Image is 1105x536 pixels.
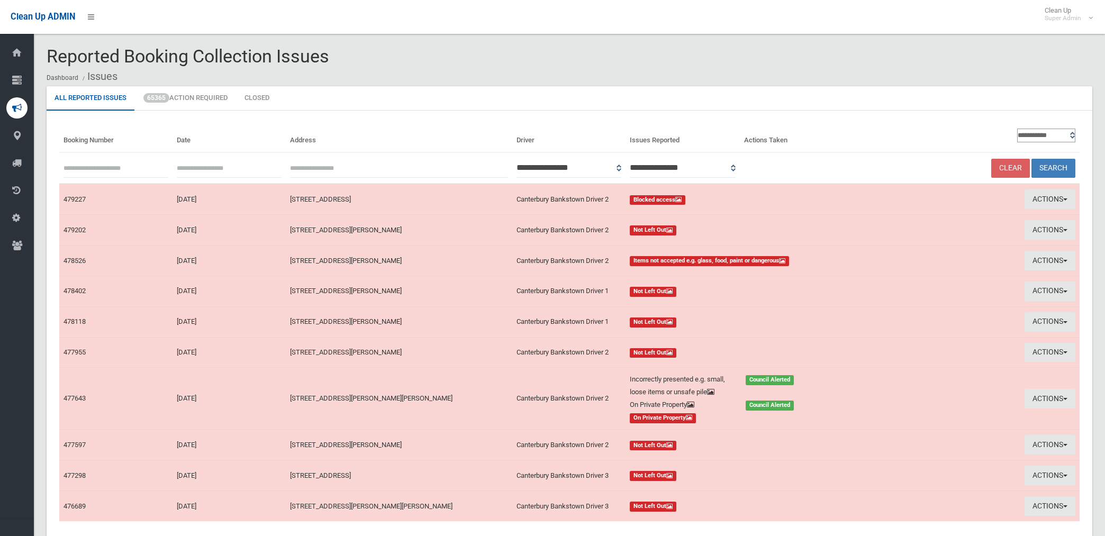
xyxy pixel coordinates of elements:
[286,306,512,337] td: [STREET_ADDRESS][PERSON_NAME]
[630,441,676,451] span: Not Left Out
[286,215,512,246] td: [STREET_ADDRESS][PERSON_NAME]
[630,225,676,235] span: Not Left Out
[173,430,286,460] td: [DATE]
[746,375,794,385] span: Council Alerted
[173,337,286,368] td: [DATE]
[47,46,329,67] span: Reported Booking Collection Issues
[512,246,626,276] td: Canterbury Bankstown Driver 2
[1025,496,1075,516] button: Actions
[630,285,849,297] a: Not Left Out
[64,226,86,234] a: 479202
[512,430,626,460] td: Canterbury Bankstown Driver 2
[64,257,86,265] a: 478526
[286,123,512,152] th: Address
[630,195,685,205] span: Blocked access
[59,123,173,152] th: Booking Number
[64,287,86,295] a: 478402
[630,502,676,512] span: Not Left Out
[64,471,86,479] a: 477298
[630,287,676,297] span: Not Left Out
[630,469,849,482] a: Not Left Out
[623,398,739,411] div: On Private Property
[1025,220,1075,240] button: Actions
[47,74,78,81] a: Dashboard
[286,491,512,521] td: [STREET_ADDRESS][PERSON_NAME][PERSON_NAME]
[143,93,169,103] span: 65365
[626,123,740,152] th: Issues Reported
[1045,14,1081,22] small: Super Admin
[1025,251,1075,270] button: Actions
[173,123,286,152] th: Date
[1039,6,1092,22] span: Clean Up
[64,394,86,402] a: 477643
[286,460,512,491] td: [STREET_ADDRESS]
[746,401,794,411] span: Council Alerted
[135,86,236,111] a: 65365Action Required
[512,215,626,246] td: Canterbury Bankstown Driver 2
[630,500,849,513] a: Not Left Out
[286,337,512,368] td: [STREET_ADDRESS][PERSON_NAME]
[623,373,739,398] div: Incorrectly presented e.g. small, loose items or unsafe pile
[173,276,286,306] td: [DATE]
[630,346,849,359] a: Not Left Out
[1025,281,1075,301] button: Actions
[11,12,75,22] span: Clean Up ADMIN
[512,306,626,337] td: Canterbury Bankstown Driver 1
[80,67,117,86] li: Issues
[630,315,849,328] a: Not Left Out
[64,317,86,325] a: 478118
[173,491,286,521] td: [DATE]
[630,255,849,267] a: Items not accepted e.g. glass, food, paint or dangerous
[630,256,789,266] span: Items not accepted e.g. glass, food, paint or dangerous
[740,123,853,152] th: Actions Taken
[47,86,134,111] a: All Reported Issues
[630,439,849,451] a: Not Left Out
[630,317,676,328] span: Not Left Out
[630,373,849,424] a: Incorrectly presented e.g. small, loose items or unsafe pile Council Alerted On Private Property ...
[173,184,286,214] td: [DATE]
[286,368,512,430] td: [STREET_ADDRESS][PERSON_NAME][PERSON_NAME]
[991,159,1030,178] a: Clear
[512,491,626,521] td: Canterbury Bankstown Driver 3
[512,460,626,491] td: Canterbury Bankstown Driver 3
[630,348,676,358] span: Not Left Out
[286,430,512,460] td: [STREET_ADDRESS][PERSON_NAME]
[64,441,86,449] a: 477597
[630,193,849,206] a: Blocked access
[173,460,286,491] td: [DATE]
[1025,343,1075,362] button: Actions
[173,368,286,430] td: [DATE]
[1025,189,1075,209] button: Actions
[630,224,849,237] a: Not Left Out
[286,246,512,276] td: [STREET_ADDRESS][PERSON_NAME]
[630,471,676,481] span: Not Left Out
[512,123,626,152] th: Driver
[512,368,626,430] td: Canterbury Bankstown Driver 2
[173,306,286,337] td: [DATE]
[512,184,626,214] td: Canterbury Bankstown Driver 2
[64,348,86,356] a: 477955
[286,276,512,306] td: [STREET_ADDRESS][PERSON_NAME]
[64,502,86,510] a: 476689
[1025,466,1075,485] button: Actions
[1025,389,1075,408] button: Actions
[512,276,626,306] td: Canterbury Bankstown Driver 1
[1031,159,1075,178] button: Search
[1025,435,1075,455] button: Actions
[512,337,626,368] td: Canterbury Bankstown Driver 2
[237,86,277,111] a: Closed
[286,184,512,214] td: [STREET_ADDRESS]
[173,215,286,246] td: [DATE]
[630,413,696,423] span: On Private Property
[1025,312,1075,332] button: Actions
[173,246,286,276] td: [DATE]
[64,195,86,203] a: 479227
